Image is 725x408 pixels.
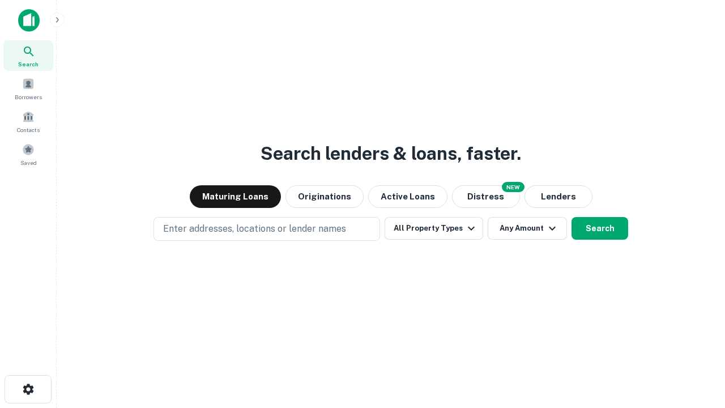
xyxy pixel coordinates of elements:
[668,317,725,372] iframe: Chat Widget
[572,217,628,240] button: Search
[524,185,592,208] button: Lenders
[20,158,37,167] span: Saved
[452,185,520,208] button: Search distressed loans with lien and other non-mortgage details.
[502,182,524,192] div: NEW
[385,217,483,240] button: All Property Types
[18,59,39,69] span: Search
[17,125,40,134] span: Contacts
[18,9,40,32] img: capitalize-icon.png
[3,40,53,71] a: Search
[488,217,567,240] button: Any Amount
[368,185,447,208] button: Active Loans
[15,92,42,101] span: Borrowers
[261,140,521,167] h3: Search lenders & loans, faster.
[163,222,346,236] p: Enter addresses, locations or lender names
[3,106,53,137] a: Contacts
[285,185,364,208] button: Originations
[3,73,53,104] a: Borrowers
[190,185,281,208] button: Maturing Loans
[153,217,380,241] button: Enter addresses, locations or lender names
[3,139,53,169] a: Saved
